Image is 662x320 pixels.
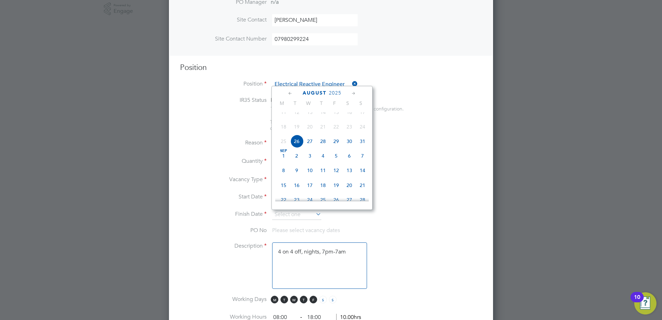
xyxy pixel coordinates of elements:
[277,164,290,177] span: 8
[343,193,356,206] span: 27
[316,193,330,206] span: 25
[272,210,321,220] input: Select one
[271,104,404,112] div: This feature can be enabled under this client's configuration.
[316,149,330,162] span: 4
[180,227,267,234] label: PO No
[271,97,327,104] span: Disabled for this client.
[303,135,316,148] span: 27
[277,193,290,206] span: 22
[328,100,341,106] span: F
[290,149,303,162] span: 2
[290,193,303,206] span: 23
[280,296,288,303] span: T
[277,135,290,148] span: 25
[277,106,290,119] span: 11
[330,193,343,206] span: 26
[277,120,290,133] span: 18
[272,227,340,234] span: Please select vacancy dates
[180,158,267,165] label: Quantity
[290,179,303,192] span: 16
[316,164,330,177] span: 11
[330,120,343,133] span: 22
[288,100,302,106] span: T
[330,164,343,177] span: 12
[303,120,316,133] span: 20
[180,63,482,73] h3: Position
[343,106,356,119] span: 16
[303,149,316,162] span: 3
[356,120,369,133] span: 24
[180,16,267,24] label: Site Contact
[316,135,330,148] span: 28
[270,119,364,131] span: The status determination for this position can be updated after creating the vacancy
[329,90,341,96] span: 2025
[275,100,288,106] span: M
[303,193,316,206] span: 24
[180,139,267,146] label: Reason
[316,179,330,192] span: 18
[277,149,290,162] span: 1
[180,97,267,104] label: IR35 Status
[180,296,267,303] label: Working Days
[341,100,354,106] span: S
[277,179,290,192] span: 15
[356,135,369,148] span: 31
[180,80,267,88] label: Position
[316,120,330,133] span: 21
[343,179,356,192] span: 20
[634,297,640,306] div: 10
[303,179,316,192] span: 17
[310,296,317,303] span: F
[290,164,303,177] span: 9
[356,179,369,192] span: 21
[300,296,307,303] span: T
[290,135,303,148] span: 26
[329,296,337,303] span: S
[277,149,290,153] span: Sep
[330,179,343,192] span: 19
[302,100,315,106] span: W
[180,176,267,183] label: Vacancy Type
[330,135,343,148] span: 29
[634,292,656,314] button: Open Resource Center, 10 new notifications
[180,35,267,43] label: Site Contact Number
[272,79,358,90] input: Search for...
[271,296,278,303] span: M
[290,106,303,119] span: 12
[343,164,356,177] span: 13
[303,164,316,177] span: 10
[356,164,369,177] span: 14
[315,100,328,106] span: T
[330,106,343,119] span: 15
[356,193,369,206] span: 28
[319,296,327,303] span: S
[180,211,267,218] label: Finish Date
[356,106,369,119] span: 17
[180,193,267,201] label: Start Date
[180,242,267,250] label: Description
[303,106,316,119] span: 13
[290,120,303,133] span: 19
[343,135,356,148] span: 30
[343,120,356,133] span: 23
[356,149,369,162] span: 7
[303,90,326,96] span: August
[330,149,343,162] span: 5
[290,296,298,303] span: W
[316,106,330,119] span: 14
[343,149,356,162] span: 6
[354,100,367,106] span: S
